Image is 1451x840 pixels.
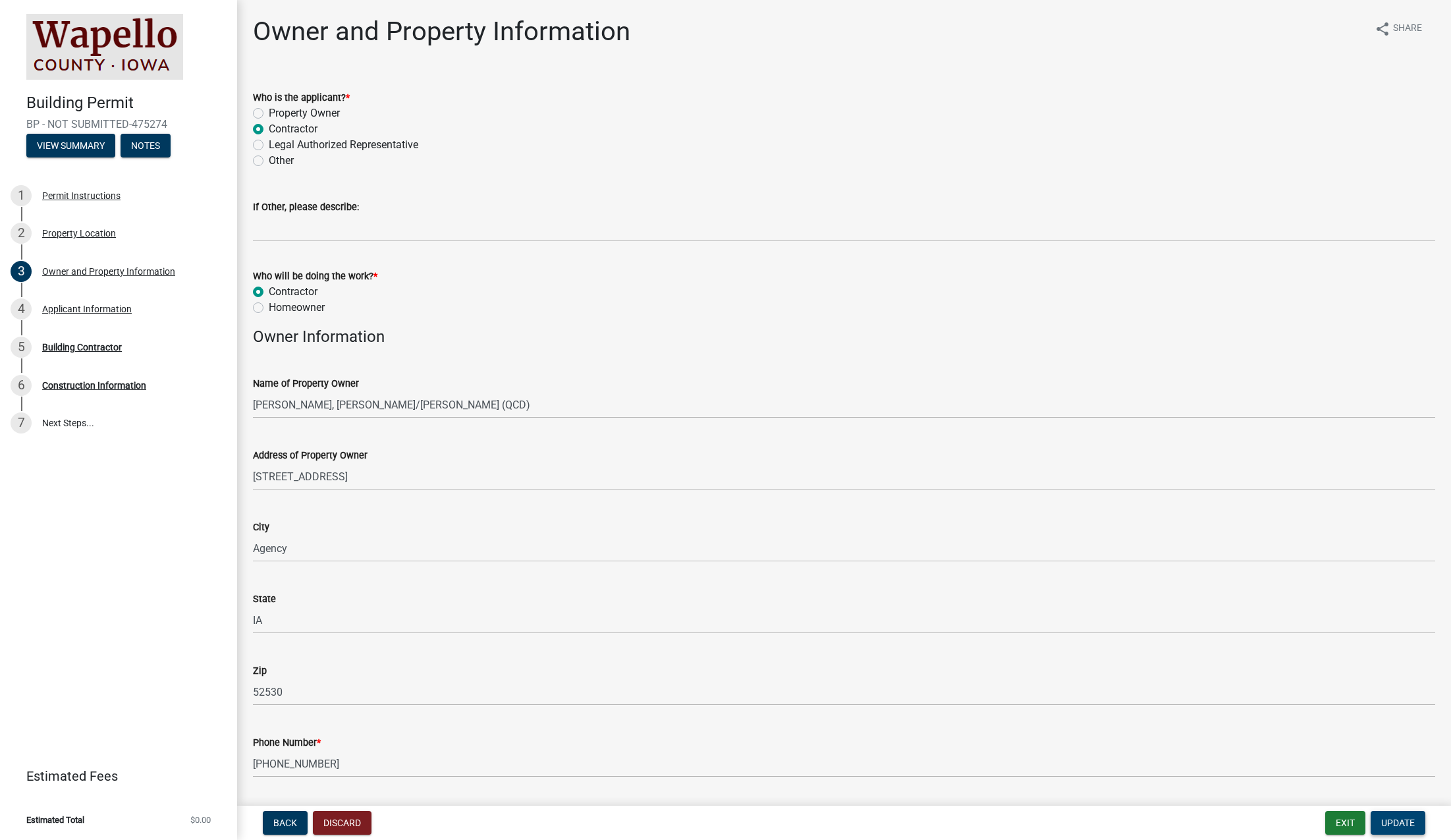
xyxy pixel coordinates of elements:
div: Owner and Property Information [42,267,175,276]
button: Discard [313,811,371,835]
span: Estimated Total [26,816,84,824]
label: Property Owner [269,105,340,121]
label: State [253,595,276,604]
img: Wapello County, Iowa [26,14,183,80]
div: 6 [11,375,32,396]
div: Applicant Information [42,304,132,314]
div: Permit Instructions [42,191,121,200]
a: Estimated Fees [11,763,216,789]
div: Construction Information [42,381,146,390]
label: Contractor [269,121,317,137]
label: City [253,523,269,532]
label: Phone Number [253,739,321,748]
label: Name of Property Owner [253,379,359,389]
i: share [1375,21,1390,37]
span: Update [1381,818,1415,828]
label: Who will be doing the work? [253,272,377,281]
div: 3 [11,261,32,282]
button: Notes [121,134,171,157]
button: Update [1371,811,1425,835]
span: BP - NOT SUBMITTED-475274 [26,118,211,130]
div: Property Location [42,229,116,238]
h4: Building Permit [26,94,227,113]
button: Back [263,811,308,835]
label: Other [269,153,294,169]
div: 1 [11,185,32,206]
wm-modal-confirm: Notes [121,141,171,152]
span: Share [1393,21,1422,37]
button: shareShare [1364,16,1433,42]
div: Building Contractor [42,343,122,352]
label: Legal Authorized Representative [269,137,418,153]
div: 7 [11,412,32,434]
wm-modal-confirm: Summary [26,141,115,152]
label: Who is the applicant? [253,94,350,103]
div: 2 [11,223,32,244]
label: Contractor [269,284,317,300]
button: Exit [1325,811,1365,835]
div: 5 [11,337,32,358]
label: Homeowner [269,300,325,316]
label: Zip [253,667,267,676]
label: Address of Property Owner [253,451,368,461]
label: If Other, please describe: [253,203,359,212]
h4: Owner Information [253,327,1435,347]
span: Back [273,818,297,828]
span: $0.00 [190,816,211,824]
div: 4 [11,298,32,320]
button: View Summary [26,134,115,157]
h1: Owner and Property Information [253,16,630,47]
